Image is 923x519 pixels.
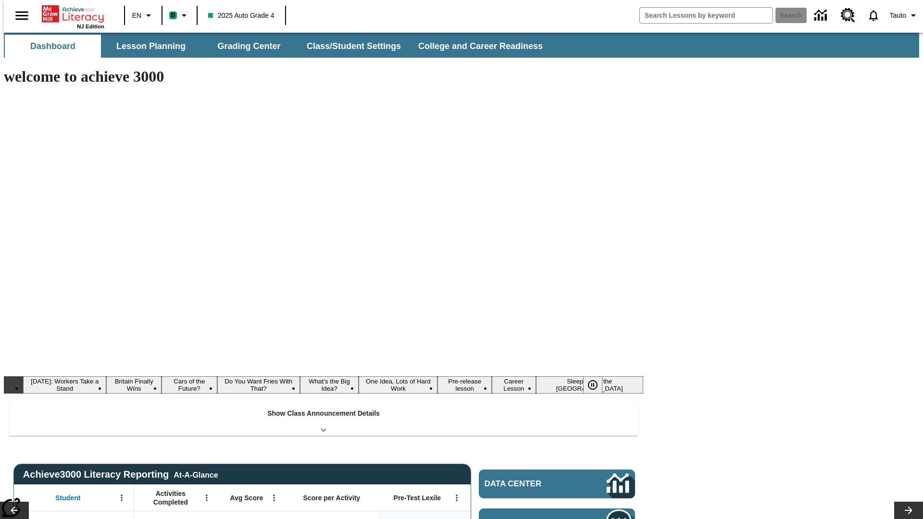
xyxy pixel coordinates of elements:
span: Student [55,494,80,502]
span: EN [132,11,141,21]
a: Notifications [861,3,886,28]
a: Resource Center, Will open in new tab [835,2,861,28]
button: Slide 3 Cars of the Future? [162,376,217,394]
button: Lesson carousel, Next [894,502,923,519]
span: Achieve3000 Literacy Reporting [23,469,218,480]
button: Slide 6 One Idea, Lots of Hard Work [359,376,437,394]
button: Boost Class color is mint green. Change class color [165,7,194,24]
button: College and Career Readiness [411,35,550,58]
button: Slide 1 Labor Day: Workers Take a Stand [23,376,106,394]
button: Pause [583,376,602,394]
button: Class/Student Settings [299,35,409,58]
span: NJ Edition [77,24,104,29]
span: Pre-Test Lexile [394,494,441,502]
button: Open side menu [8,1,36,30]
a: Data Center [479,470,635,498]
span: Tauto [890,11,906,21]
div: Home [42,3,104,29]
button: Open Menu [267,491,281,505]
span: Activities Completed [139,489,202,507]
a: Data Center [809,2,835,29]
div: Show Class Announcement Details [9,403,638,436]
div: At-A-Glance [174,469,218,480]
span: Score per Activity [303,494,361,502]
div: Pause [583,376,612,394]
button: Slide 4 Do You Want Fries With That? [217,376,300,394]
button: Slide 8 Career Lesson [492,376,536,394]
button: Lesson Planning [103,35,199,58]
button: Slide 5 What's the Big Idea? [300,376,359,394]
span: 2025 Auto Grade 4 [208,11,274,21]
h1: welcome to achieve 3000 [4,68,643,86]
span: Data Center [485,479,574,489]
button: Profile/Settings [886,7,923,24]
button: Slide 2 Britain Finally Wins [106,376,161,394]
button: Open Menu [114,491,129,505]
button: Dashboard [5,35,101,58]
div: SubNavbar [4,33,919,58]
a: Home [42,4,104,24]
button: Open Menu [449,491,464,505]
button: Slide 9 Sleepless in the Animal Kingdom [536,376,643,394]
p: Show Class Announcement Details [267,408,380,419]
input: search field [640,8,773,23]
button: Language: EN, Select a language [128,7,159,24]
div: SubNavbar [4,35,551,58]
button: Slide 7 Pre-release lesson [437,376,492,394]
span: Avg Score [230,494,263,502]
button: Open Menu [200,491,214,505]
button: Grading Center [201,35,297,58]
span: B [171,9,175,21]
